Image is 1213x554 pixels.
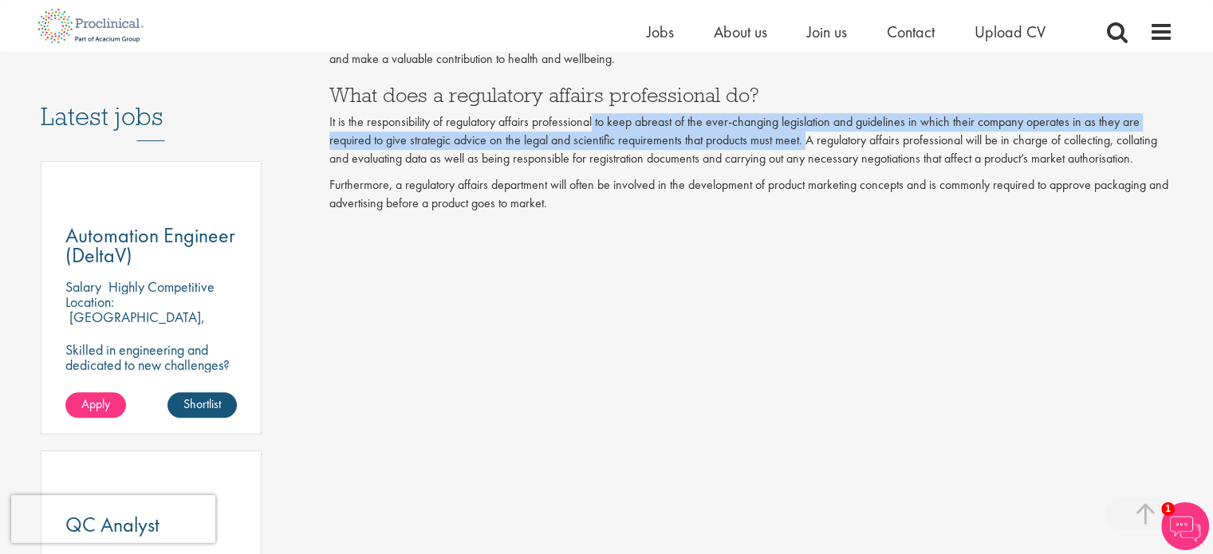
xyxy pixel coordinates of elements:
span: Automation Engineer (DeltaV) [65,222,235,269]
a: Shortlist [167,392,237,418]
p: [GEOGRAPHIC_DATA], [GEOGRAPHIC_DATA] [65,308,205,341]
iframe: reCAPTCHA [11,495,215,543]
a: About us [714,22,767,42]
a: Automation Engineer (DeltaV) [65,226,238,265]
p: Furthermore, a regulatory affairs department will often be involved in the development of product... [329,176,1173,213]
a: Upload CV [975,22,1046,42]
span: Salary [65,277,101,296]
p: Skilled in engineering and dedicated to new challenges? Our client is on the search for a DeltaV ... [65,342,238,418]
a: Apply [65,392,126,418]
span: Location: [65,293,114,311]
span: Apply [81,395,110,412]
h3: What does a regulatory affairs professional do? [329,84,1173,105]
a: Join us [807,22,847,42]
img: Chatbot [1161,502,1209,550]
p: Highly Competitive [108,277,215,296]
a: Contact [887,22,935,42]
span: 1 [1161,502,1175,516]
p: It is the responsibility of regulatory affairs professional to keep abreast of the ever-changing ... [329,113,1173,168]
h3: Latest jobs [41,63,262,141]
span: mmonly required to approve packaging and advertising before a product goes to market. [329,176,1168,211]
a: Jobs [647,22,674,42]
